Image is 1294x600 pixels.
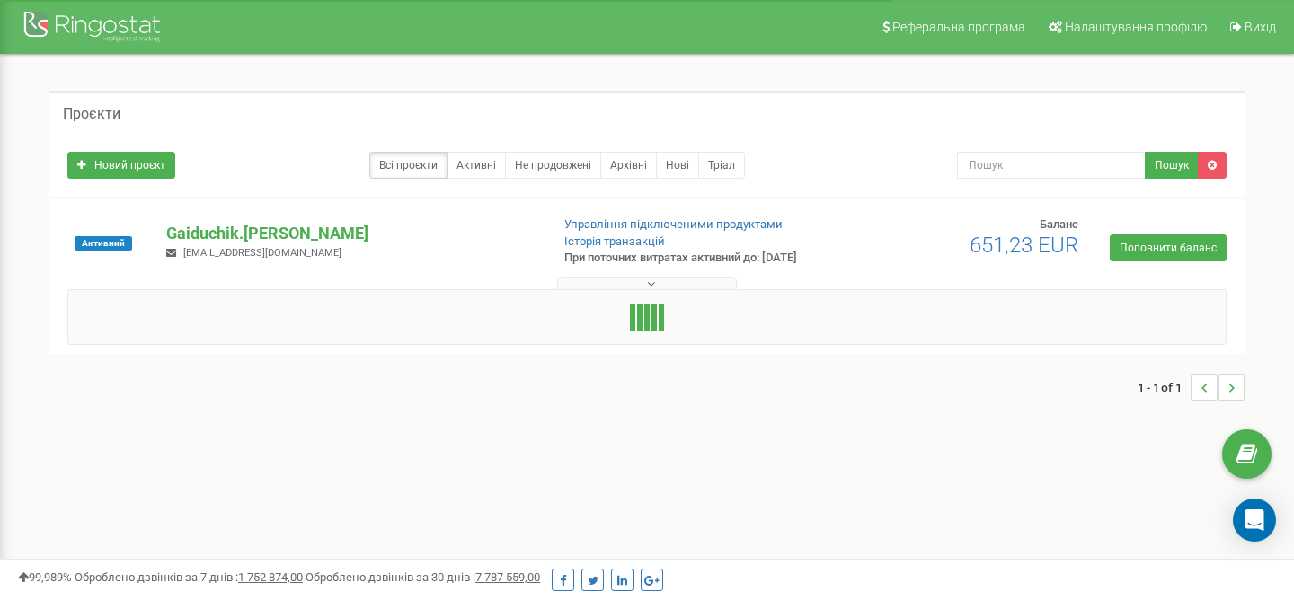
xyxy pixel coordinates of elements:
[970,233,1078,258] span: 651,23 EUR
[1065,20,1207,34] span: Налаштування профілю
[564,217,783,231] a: Управління підключеними продуктами
[1138,356,1245,419] nav: ...
[1040,217,1078,231] span: Баланс
[656,152,699,179] a: Нові
[564,250,834,267] p: При поточних витратах активний до: [DATE]
[183,247,341,259] span: [EMAIL_ADDRESS][DOMAIN_NAME]
[892,20,1025,34] span: Реферальна програма
[75,236,132,251] span: Активний
[238,570,303,584] u: 1 752 874,00
[1145,152,1199,179] button: Пошук
[75,570,303,584] span: Оброблено дзвінків за 7 днів :
[63,106,120,122] h5: Проєкти
[166,222,535,245] p: Gaiduchik.[PERSON_NAME]
[306,570,540,584] span: Оброблено дзвінків за 30 днів :
[475,570,540,584] u: 7 787 559,00
[1245,20,1276,34] span: Вихід
[1110,234,1227,261] a: Поповнити баланс
[1233,499,1276,542] div: Open Intercom Messenger
[505,152,601,179] a: Не продовжені
[369,152,448,179] a: Всі проєкти
[67,152,175,179] a: Новий проєкт
[18,570,72,584] span: 99,989%
[564,234,665,248] a: Історія транзакцій
[600,152,657,179] a: Архівні
[447,152,506,179] a: Активні
[1138,374,1191,401] span: 1 - 1 of 1
[698,152,745,179] a: Тріал
[957,152,1146,179] input: Пошук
